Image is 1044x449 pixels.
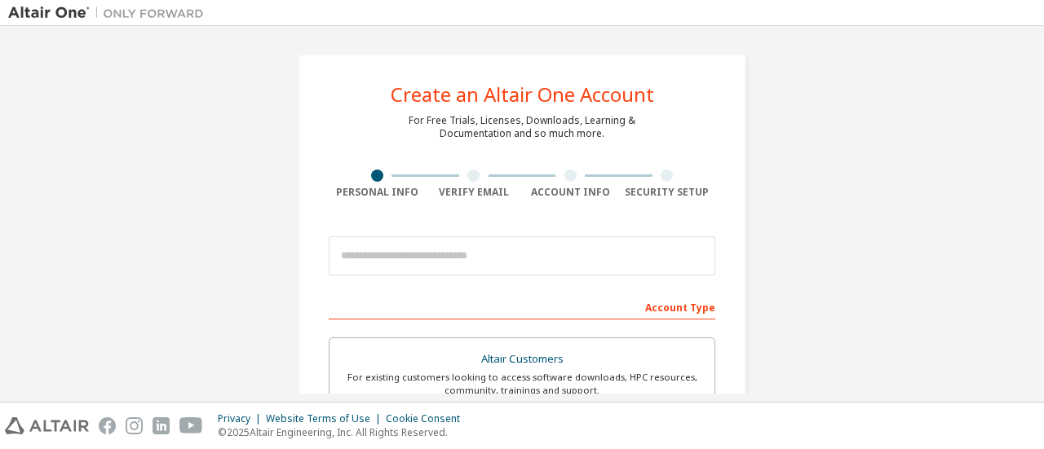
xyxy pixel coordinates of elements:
div: Personal Info [329,186,426,199]
img: instagram.svg [126,417,143,434]
div: Security Setup [619,186,716,199]
img: Altair One [8,5,212,21]
div: Verify Email [426,186,523,199]
div: Account Info [522,186,619,199]
div: Account Type [329,293,715,319]
div: Website Terms of Use [266,412,386,425]
img: youtube.svg [179,417,203,434]
div: Altair Customers [339,348,705,371]
p: © 2025 Altair Engineering, Inc. All Rights Reserved. [218,425,470,439]
div: Cookie Consent [386,412,470,425]
img: altair_logo.svg [5,417,89,434]
div: Create an Altair One Account [391,85,654,104]
img: linkedin.svg [153,417,170,434]
div: For Free Trials, Licenses, Downloads, Learning & Documentation and so much more. [409,114,635,140]
div: Privacy [218,412,266,425]
img: facebook.svg [99,417,116,434]
div: For existing customers looking to access software downloads, HPC resources, community, trainings ... [339,371,705,397]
